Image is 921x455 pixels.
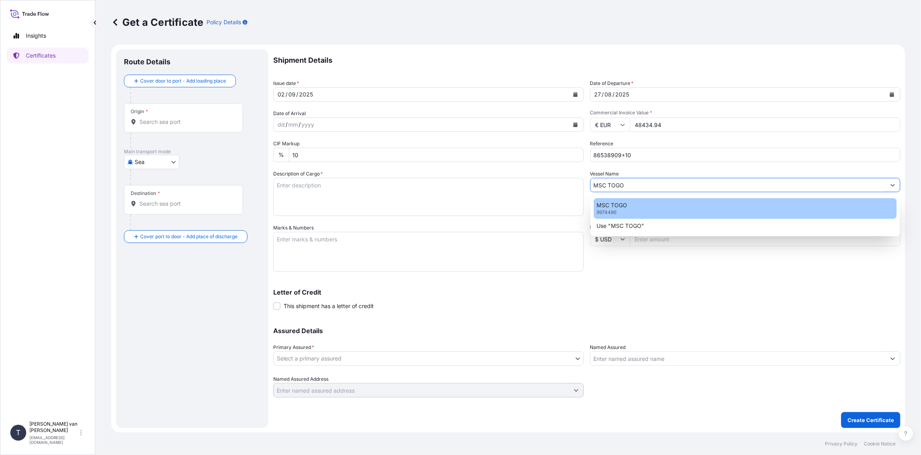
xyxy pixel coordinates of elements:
[590,148,901,162] input: Enter booking reference
[273,343,314,351] span: Primary Assured
[886,88,898,101] button: Calendar
[139,200,233,208] input: Destination
[273,224,314,232] label: Marks & Numbers
[286,90,288,99] div: /
[124,148,261,155] p: Main transport mode
[594,198,897,233] div: Suggestions
[273,49,900,71] p: Shipment Details
[131,190,160,197] div: Destination
[124,57,170,67] p: Route Details
[124,155,180,169] button: Select transport
[591,351,886,366] input: Assured Name
[29,421,79,434] p: [PERSON_NAME] van [PERSON_NAME]
[886,178,900,192] button: Show suggestions
[284,302,374,310] span: This shipment has a letter of credit
[273,375,328,383] label: Named Assured Address
[273,79,299,87] span: Issue date
[825,441,857,447] p: Privacy Policy
[864,441,896,447] p: Cookie Notice
[288,120,299,129] div: month,
[594,90,602,99] div: day,
[273,170,323,178] label: Description of Cargo
[289,148,584,162] input: Enter percentage between 0 and 10%
[296,90,298,99] div: /
[135,158,145,166] span: Sea
[140,77,226,85] span: Cover door to port - Add loading place
[16,429,21,437] span: T
[299,120,301,129] div: /
[26,32,46,40] p: Insights
[29,435,79,445] p: [EMAIL_ADDRESS][DOMAIN_NAME]
[111,16,203,29] p: Get a Certificate
[277,90,286,99] div: day,
[590,110,901,116] span: Commercial Invoice Value
[301,120,315,129] div: year,
[131,108,148,115] div: Origin
[273,148,289,162] div: %
[590,140,614,148] label: Reference
[604,90,613,99] div: month,
[273,328,900,334] p: Assured Details
[615,90,630,99] div: year,
[590,79,634,87] span: Date of Departure
[597,201,628,209] p: MSC TOGO
[886,351,900,366] button: Show suggestions
[273,140,299,148] label: CIF Markup
[207,18,241,26] p: Policy Details
[273,110,306,118] span: Date of Arrival
[569,88,582,101] button: Calendar
[630,232,901,246] input: Enter amount
[590,224,901,230] span: Duty Cost
[139,118,233,126] input: Origin
[26,52,56,60] p: Certificates
[288,90,296,99] div: month,
[590,343,626,351] label: Named Assured
[140,233,237,241] span: Cover port to door - Add place of discharge
[630,118,901,132] input: Enter amount
[569,383,583,397] button: Show suggestions
[848,416,894,424] p: Create Certificate
[277,355,342,362] span: Select a primary assured
[590,170,619,178] label: Vessel Name
[298,90,314,99] div: year,
[273,289,900,295] p: Letter of Credit
[286,120,288,129] div: /
[613,90,615,99] div: /
[274,383,569,397] input: Named Assured Address
[597,222,645,230] p: Use "MSC TOGO"
[602,90,604,99] div: /
[277,120,286,129] div: day,
[569,118,582,131] button: Calendar
[591,178,886,192] input: Type to search vessel name or IMO
[597,209,617,216] p: 9974486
